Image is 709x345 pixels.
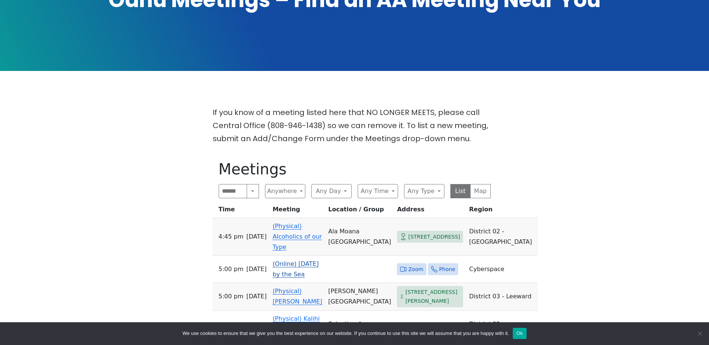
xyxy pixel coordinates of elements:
button: Any Type [404,184,444,198]
th: Address [394,204,466,218]
button: Anywhere [265,184,305,198]
span: No [696,330,703,337]
span: [DATE] [246,231,266,242]
span: 4:45 PM [219,231,244,242]
span: [STREET_ADDRESS][PERSON_NAME] [406,287,460,306]
h1: Meetings [219,160,491,178]
button: Search [247,184,259,198]
a: (Online) [DATE] by the Sea [272,260,318,278]
td: Ala Moana [GEOGRAPHIC_DATA] [325,218,394,256]
th: Location / Group [325,204,394,218]
span: 5:00 PM [219,291,244,302]
button: List [450,184,471,198]
button: Ok [513,328,527,339]
td: District 03 - Leeward [466,283,538,311]
td: District 02 - [GEOGRAPHIC_DATA] [466,218,538,256]
a: (Physical) Kalihi Sobriety--New location! [272,315,320,343]
td: [PERSON_NAME][GEOGRAPHIC_DATA] [325,283,394,311]
span: [DATE] [246,291,266,302]
th: Region [466,204,538,218]
span: [DATE] [246,264,266,274]
input: Search [219,184,247,198]
p: If you know of a meeting listed here that NO LONGER MEETS, please call Central Office (808-946-14... [213,106,497,145]
td: Cyberspace [466,256,538,283]
span: We use cookies to ensure that we give you the best experience on our website. If you continue to ... [182,330,509,337]
span: 5:00 PM [219,264,244,274]
span: Zoom [408,265,423,274]
th: Time [213,204,270,218]
th: Meeting [269,204,325,218]
button: Map [470,184,491,198]
span: [STREET_ADDRESS] [408,232,460,242]
span: Phone [439,265,455,274]
a: (Physical) Alcoholics of our Type [272,223,322,251]
a: (Physical) [PERSON_NAME] [272,287,322,305]
button: Any Day [311,184,352,198]
button: Any Time [358,184,398,198]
